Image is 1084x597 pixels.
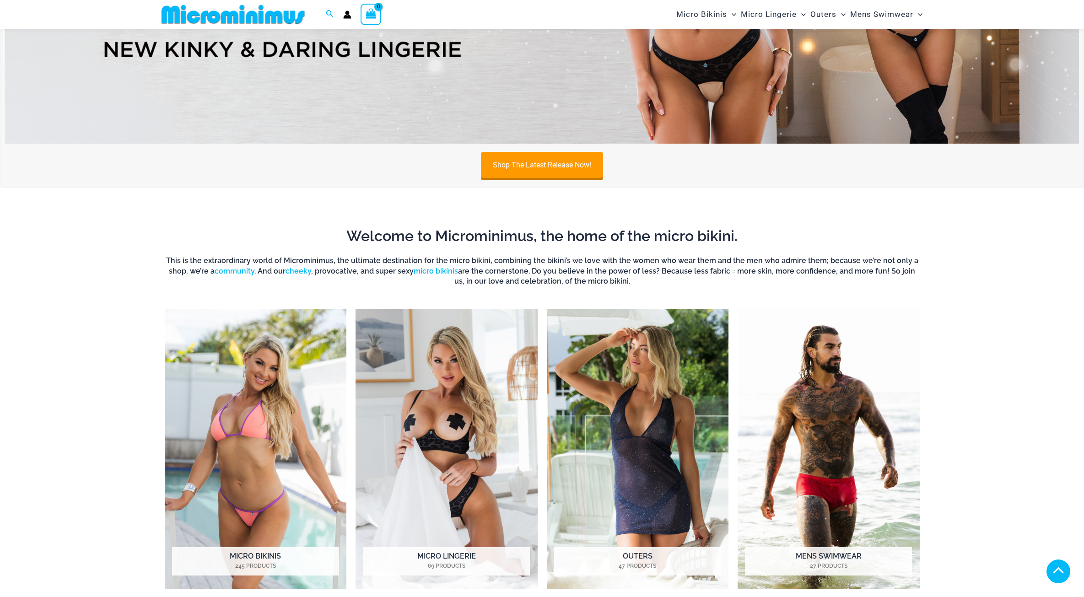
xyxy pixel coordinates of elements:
a: Visit product category Mens Swimwear [738,309,920,589]
img: MM SHOP LOGO FLAT [158,4,308,25]
span: Outers [810,3,836,26]
h2: Welcome to Microminimus, the home of the micro bikini. [165,226,920,246]
mark: 47 Products [554,562,721,570]
span: Menu Toggle [727,3,736,26]
a: micro bikinis [414,267,458,275]
h2: Mens Swimwear [745,547,912,575]
span: Menu Toggle [913,3,922,26]
a: OutersMenu ToggleMenu Toggle [808,3,848,26]
img: Mens Swimwear [738,309,920,589]
h2: Micro Lingerie [363,547,530,575]
a: Micro BikinisMenu ToggleMenu Toggle [674,3,739,26]
mark: 245 Products [172,562,339,570]
a: Mens SwimwearMenu ToggleMenu Toggle [848,3,925,26]
a: View Shopping Cart, empty [361,4,382,25]
a: Account icon link [343,11,351,19]
span: Menu Toggle [836,3,846,26]
h6: This is the extraordinary world of Microminimus, the ultimate destination for the micro bikini, c... [165,256,920,286]
a: Visit product category Outers [547,309,729,589]
img: Micro Lingerie [356,309,538,589]
a: Shop The Latest Release Now! [481,152,603,178]
a: cheeky [286,267,311,275]
h2: Outers [554,547,721,575]
a: Micro LingerieMenu ToggleMenu Toggle [739,3,808,26]
span: Menu Toggle [797,3,806,26]
span: Mens Swimwear [850,3,913,26]
img: Micro Bikinis [165,309,347,589]
nav: Site Navigation [673,1,927,27]
a: Visit product category Micro Lingerie [356,309,538,589]
a: Search icon link [326,9,334,20]
a: Visit product category Micro Bikinis [165,309,347,589]
img: Outers [547,309,729,589]
a: community [215,267,254,275]
mark: 69 Products [363,562,530,570]
span: Micro Bikinis [676,3,727,26]
h2: Micro Bikinis [172,547,339,575]
mark: 27 Products [745,562,912,570]
span: Micro Lingerie [741,3,797,26]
